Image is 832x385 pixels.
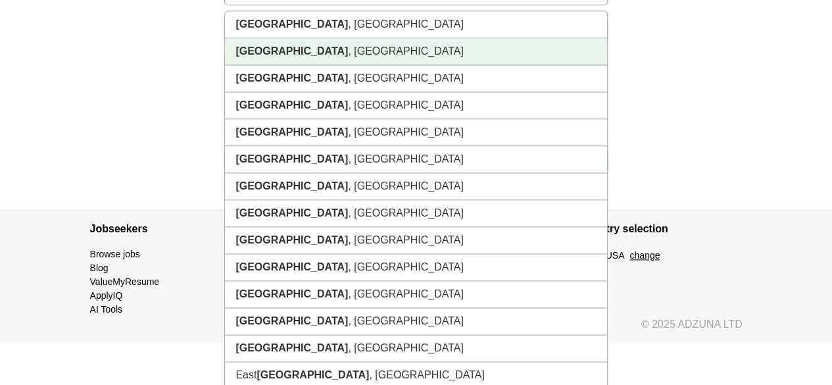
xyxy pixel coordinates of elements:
strong: [GEOGRAPHIC_DATA] [235,126,348,138]
a: Browse jobs [90,249,140,259]
strong: [GEOGRAPHIC_DATA] [235,45,348,57]
strong: [GEOGRAPHIC_DATA] [235,72,348,84]
li: , [GEOGRAPHIC_DATA] [225,308,606,335]
span: USA [606,249,625,263]
li: , [GEOGRAPHIC_DATA] [225,281,606,308]
li: , [GEOGRAPHIC_DATA] [225,146,606,173]
strong: [GEOGRAPHIC_DATA] [235,261,348,272]
strong: [GEOGRAPHIC_DATA] [235,153,348,165]
a: AI Tools [90,304,123,315]
li: , [GEOGRAPHIC_DATA] [225,335,606,362]
h4: Country selection [579,211,743,247]
li: , [GEOGRAPHIC_DATA] [225,11,606,38]
li: , [GEOGRAPHIC_DATA] [225,65,606,92]
strong: [GEOGRAPHIC_DATA] [235,342,348,353]
a: ValueMyResume [90,276,160,287]
strong: [GEOGRAPHIC_DATA] [235,18,348,30]
li: , [GEOGRAPHIC_DATA] [225,200,606,227]
strong: [GEOGRAPHIC_DATA] [235,180,348,192]
li: , [GEOGRAPHIC_DATA] [225,173,606,200]
li: , [GEOGRAPHIC_DATA] [225,92,606,119]
strong: [GEOGRAPHIC_DATA] [235,99,348,111]
li: , [GEOGRAPHIC_DATA] [225,227,606,254]
li: , [GEOGRAPHIC_DATA] [225,119,606,146]
a: Blog [90,263,109,273]
a: ApplyIQ [90,290,123,301]
button: change [629,249,660,263]
strong: [GEOGRAPHIC_DATA] [257,369,369,380]
strong: [GEOGRAPHIC_DATA] [235,315,348,326]
strong: [GEOGRAPHIC_DATA] [235,288,348,299]
strong: [GEOGRAPHIC_DATA] [235,207,348,218]
strong: [GEOGRAPHIC_DATA] [235,234,348,245]
li: , [GEOGRAPHIC_DATA] [225,254,606,281]
li: , [GEOGRAPHIC_DATA] [225,38,606,65]
div: © 2025 ADZUNA LTD [80,317,753,343]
